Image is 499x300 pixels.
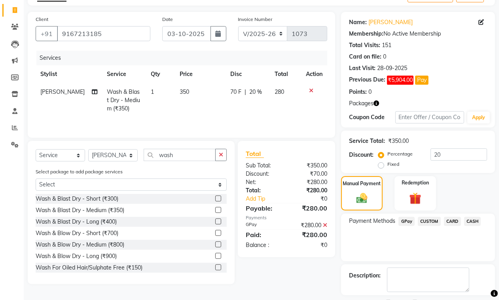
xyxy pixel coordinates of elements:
[36,195,118,203] div: Wash & Blast Dry - Short (₹300)
[387,76,414,85] span: ₹5,904.00
[418,217,441,226] span: CUSTOM
[343,180,381,187] label: Manual Payment
[36,252,117,260] div: Wash & Blow Dry - Long (₹900)
[240,161,286,170] div: Sub Total:
[349,137,385,145] div: Service Total:
[388,137,409,145] div: ₹350.00
[102,65,146,83] th: Service
[387,150,413,158] label: Percentage
[349,88,367,96] div: Points:
[286,178,333,186] div: ₹280.00
[349,76,385,85] div: Previous Due:
[286,230,333,239] div: ₹280.00
[36,218,117,226] div: Wash & Blast Dry - Long (₹400)
[240,178,286,186] div: Net:
[286,161,333,170] div: ₹350.00
[349,217,395,225] span: Payment Methods
[286,241,333,249] div: ₹0
[36,206,124,215] div: Wash & Blast Dry - Medium (₹350)
[226,65,270,83] th: Disc
[40,88,85,95] span: [PERSON_NAME]
[349,99,374,108] span: Packages
[368,88,372,96] div: 0
[246,150,264,158] span: Total
[415,76,429,85] button: Pay
[467,112,490,123] button: Apply
[349,64,376,72] div: Last Visit:
[349,30,487,38] div: No Active Membership
[294,195,333,203] div: ₹0
[240,170,286,178] div: Discount:
[353,192,371,205] img: _cash.svg
[349,151,374,159] div: Discount:
[36,241,124,249] div: Wash & Blow Dry - Medium (₹800)
[349,53,381,61] div: Card on file:
[36,264,142,272] div: Wash For Oiled Hair/Sulphate Free (₹150)
[444,217,461,226] span: CARD
[245,88,246,96] span: |
[275,88,285,95] span: 280
[398,217,415,226] span: GPay
[249,88,262,96] span: 20 %
[286,203,333,213] div: ₹280.00
[349,30,383,38] div: Membership:
[402,179,429,186] label: Redemption
[240,230,286,239] div: Paid:
[36,229,118,237] div: Wash & Blow Dry - Short (₹700)
[107,88,140,112] span: Wash & Blast Dry - Medium (₹350)
[286,186,333,195] div: ₹280.00
[240,241,286,249] div: Balance :
[36,51,333,65] div: Services
[349,18,367,27] div: Name:
[175,65,226,83] th: Price
[162,16,173,23] label: Date
[240,221,286,230] div: GPay
[36,168,123,175] label: Select package to add package services
[240,203,286,213] div: Payable:
[377,64,407,72] div: 28-09-2025
[406,191,425,206] img: _gift.svg
[382,41,391,49] div: 151
[286,221,333,230] div: ₹280.00
[286,170,333,178] div: ₹70.00
[270,65,302,83] th: Total
[301,65,327,83] th: Action
[36,26,58,41] button: +91
[238,16,273,23] label: Invoice Number
[383,53,386,61] div: 0
[246,215,327,221] div: Payments
[368,18,413,27] a: [PERSON_NAME]
[395,111,464,123] input: Enter Offer / Coupon Code
[180,88,189,95] span: 350
[57,26,150,41] input: Search by Name/Mobile/Email/Code
[36,16,48,23] label: Client
[144,149,216,161] input: Search or Scan
[387,161,399,168] label: Fixed
[36,65,102,83] th: Stylist
[349,272,381,280] div: Description:
[464,217,481,226] span: CASH
[151,88,154,95] span: 1
[349,113,395,122] div: Coupon Code
[146,65,175,83] th: Qty
[349,41,380,49] div: Total Visits:
[240,186,286,195] div: Total:
[240,195,294,203] a: Add Tip
[230,88,241,96] span: 70 F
